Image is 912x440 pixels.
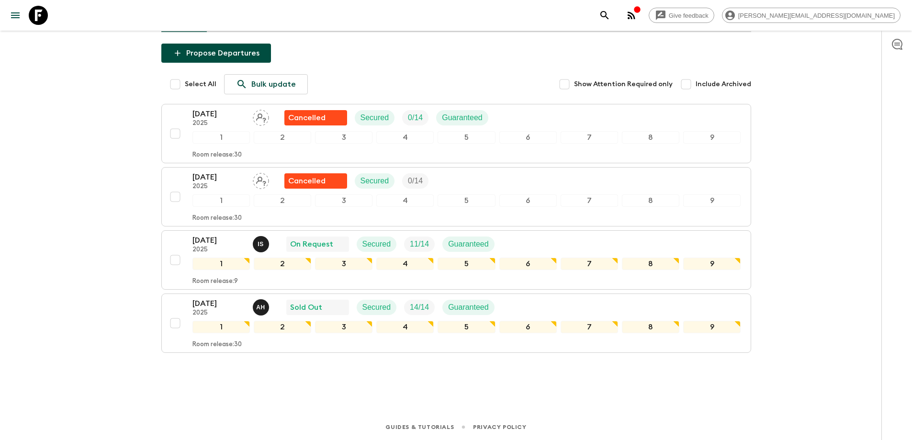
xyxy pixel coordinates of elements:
[192,214,242,222] p: Room release: 30
[192,151,242,159] p: Room release: 30
[192,235,245,246] p: [DATE]
[185,79,216,89] span: Select All
[385,422,454,432] a: Guides & Tutorials
[6,6,25,25] button: menu
[438,321,495,333] div: 5
[315,131,372,144] div: 3
[408,175,423,187] p: 0 / 14
[192,278,238,285] p: Room release: 9
[284,110,347,125] div: Flash Pack cancellation
[376,194,434,207] div: 4
[561,321,618,333] div: 7
[561,258,618,270] div: 7
[161,44,271,63] button: Propose Departures
[253,113,269,120] span: Assign pack leader
[161,167,751,226] button: [DATE]2025Assign pack leaderFlash Pack cancellationSecuredTrip Fill123456789Room release:30
[360,112,389,124] p: Secured
[499,258,557,270] div: 6
[254,194,311,207] div: 2
[622,131,679,144] div: 8
[733,12,900,19] span: [PERSON_NAME][EMAIL_ADDRESS][DOMAIN_NAME]
[284,173,347,189] div: Flash Pack cancellation
[561,194,618,207] div: 7
[315,194,372,207] div: 3
[192,183,245,191] p: 2025
[410,238,429,250] p: 11 / 14
[192,258,250,270] div: 1
[696,79,751,89] span: Include Archived
[253,302,271,310] span: Alenka Hriberšek
[256,304,265,311] p: A H
[161,104,751,163] button: [DATE]2025Assign pack leaderFlash Pack cancellationSecuredTrip FillGuaranteed123456789Room releas...
[649,8,714,23] a: Give feedback
[683,194,741,207] div: 9
[376,131,434,144] div: 4
[622,258,679,270] div: 8
[499,321,557,333] div: 6
[355,110,395,125] div: Secured
[357,300,397,315] div: Secured
[683,321,741,333] div: 9
[253,236,271,252] button: IS
[438,131,495,144] div: 5
[192,309,245,317] p: 2025
[253,239,271,247] span: Ivan Stojanović
[448,238,489,250] p: Guaranteed
[595,6,614,25] button: search adventures
[315,258,372,270] div: 3
[410,302,429,313] p: 14 / 14
[253,299,271,316] button: AH
[161,230,751,290] button: [DATE]2025Ivan StojanovićOn RequestSecuredTrip FillGuaranteed123456789Room release:9
[192,341,242,349] p: Room release: 30
[192,108,245,120] p: [DATE]
[683,131,741,144] div: 9
[362,238,391,250] p: Secured
[499,194,557,207] div: 6
[192,131,250,144] div: 1
[664,12,714,19] span: Give feedback
[404,300,435,315] div: Trip Fill
[360,175,389,187] p: Secured
[288,112,326,124] p: Cancelled
[258,240,264,248] p: I S
[290,302,322,313] p: Sold Out
[376,321,434,333] div: 4
[192,120,245,127] p: 2025
[253,176,269,183] span: Assign pack leader
[622,321,679,333] div: 8
[254,258,311,270] div: 2
[192,171,245,183] p: [DATE]
[408,112,423,124] p: 0 / 14
[438,194,495,207] div: 5
[315,321,372,333] div: 3
[561,131,618,144] div: 7
[288,175,326,187] p: Cancelled
[622,194,679,207] div: 8
[683,258,741,270] div: 9
[402,173,428,189] div: Trip Fill
[192,298,245,309] p: [DATE]
[357,237,397,252] div: Secured
[402,110,428,125] div: Trip Fill
[473,422,526,432] a: Privacy Policy
[251,79,296,90] p: Bulk update
[192,246,245,254] p: 2025
[376,258,434,270] div: 4
[224,74,308,94] a: Bulk update
[722,8,901,23] div: [PERSON_NAME][EMAIL_ADDRESS][DOMAIN_NAME]
[442,112,483,124] p: Guaranteed
[254,321,311,333] div: 2
[192,194,250,207] div: 1
[499,131,557,144] div: 6
[355,173,395,189] div: Secured
[362,302,391,313] p: Secured
[438,258,495,270] div: 5
[290,238,333,250] p: On Request
[161,293,751,353] button: [DATE]2025Alenka HriberšekSold OutSecuredTrip FillGuaranteed123456789Room release:30
[448,302,489,313] p: Guaranteed
[574,79,673,89] span: Show Attention Required only
[404,237,435,252] div: Trip Fill
[254,131,311,144] div: 2
[192,321,250,333] div: 1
